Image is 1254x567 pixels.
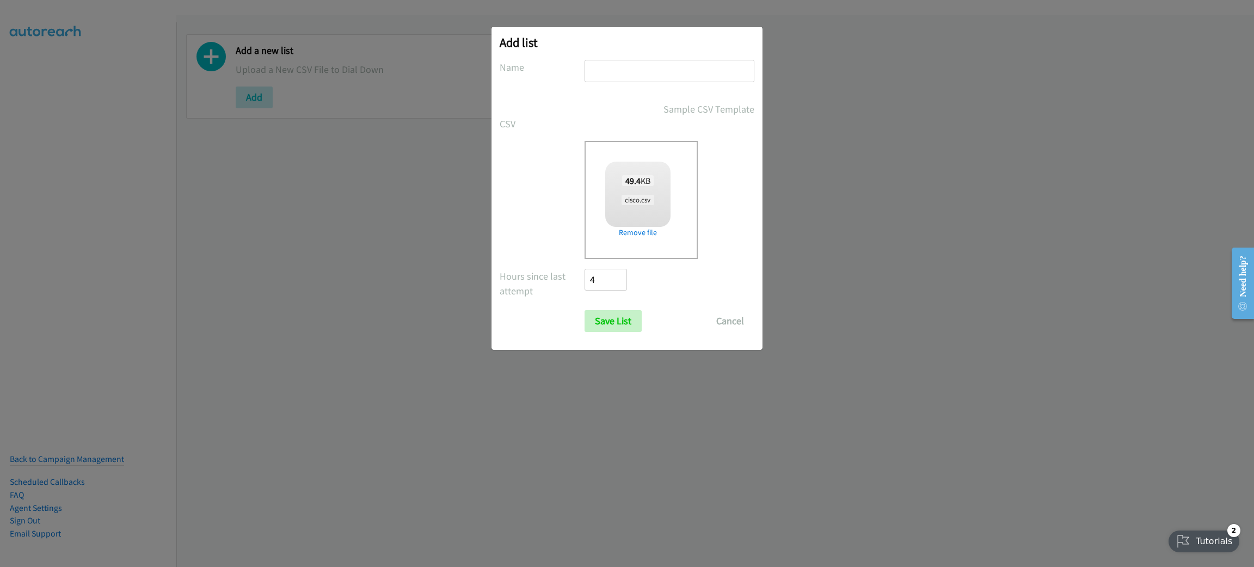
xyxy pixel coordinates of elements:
label: CSV [500,116,585,131]
input: Save List [585,310,642,332]
span: cisco.csv [622,195,654,205]
a: Sample CSV Template [663,102,754,116]
label: Name [500,60,585,75]
iframe: Resource Center [1222,240,1254,326]
a: Remove file [605,227,671,238]
strong: 49.4 [625,175,641,186]
label: Hours since last attempt [500,269,585,298]
button: Cancel [706,310,754,332]
iframe: Checklist [1162,520,1246,559]
h2: Add list [500,35,754,50]
span: KB [622,175,654,186]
